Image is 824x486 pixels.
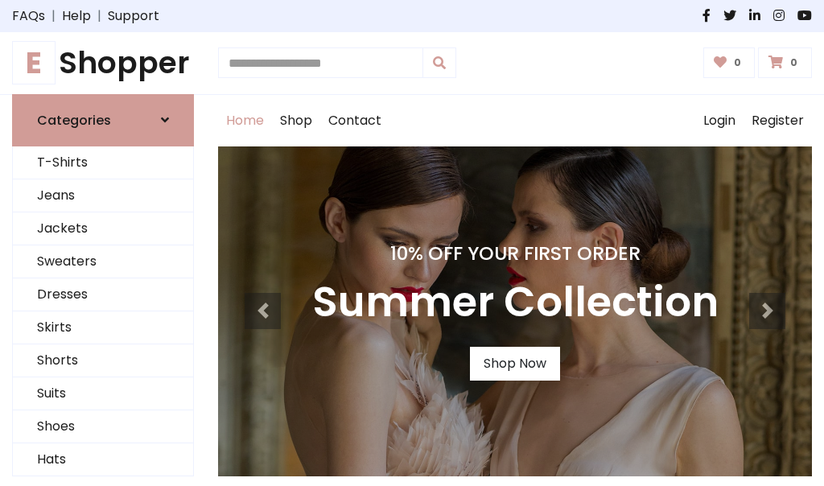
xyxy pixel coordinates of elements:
[12,6,45,26] a: FAQs
[470,347,560,381] a: Shop Now
[13,245,193,278] a: Sweaters
[13,344,193,377] a: Shorts
[13,410,193,443] a: Shoes
[91,6,108,26] span: |
[12,41,56,84] span: E
[13,146,193,179] a: T-Shirts
[13,377,193,410] a: Suits
[13,311,193,344] a: Skirts
[108,6,159,26] a: Support
[758,47,812,78] a: 0
[13,212,193,245] a: Jackets
[37,113,111,128] h6: Categories
[12,94,194,146] a: Categories
[12,45,194,81] h1: Shopper
[272,95,320,146] a: Shop
[695,95,744,146] a: Login
[786,56,801,70] span: 0
[320,95,389,146] a: Contact
[218,95,272,146] a: Home
[312,278,719,327] h3: Summer Collection
[13,179,193,212] a: Jeans
[703,47,756,78] a: 0
[730,56,745,70] span: 0
[12,45,194,81] a: EShopper
[13,278,193,311] a: Dresses
[45,6,62,26] span: |
[13,443,193,476] a: Hats
[62,6,91,26] a: Help
[312,242,719,265] h4: 10% Off Your First Order
[744,95,812,146] a: Register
